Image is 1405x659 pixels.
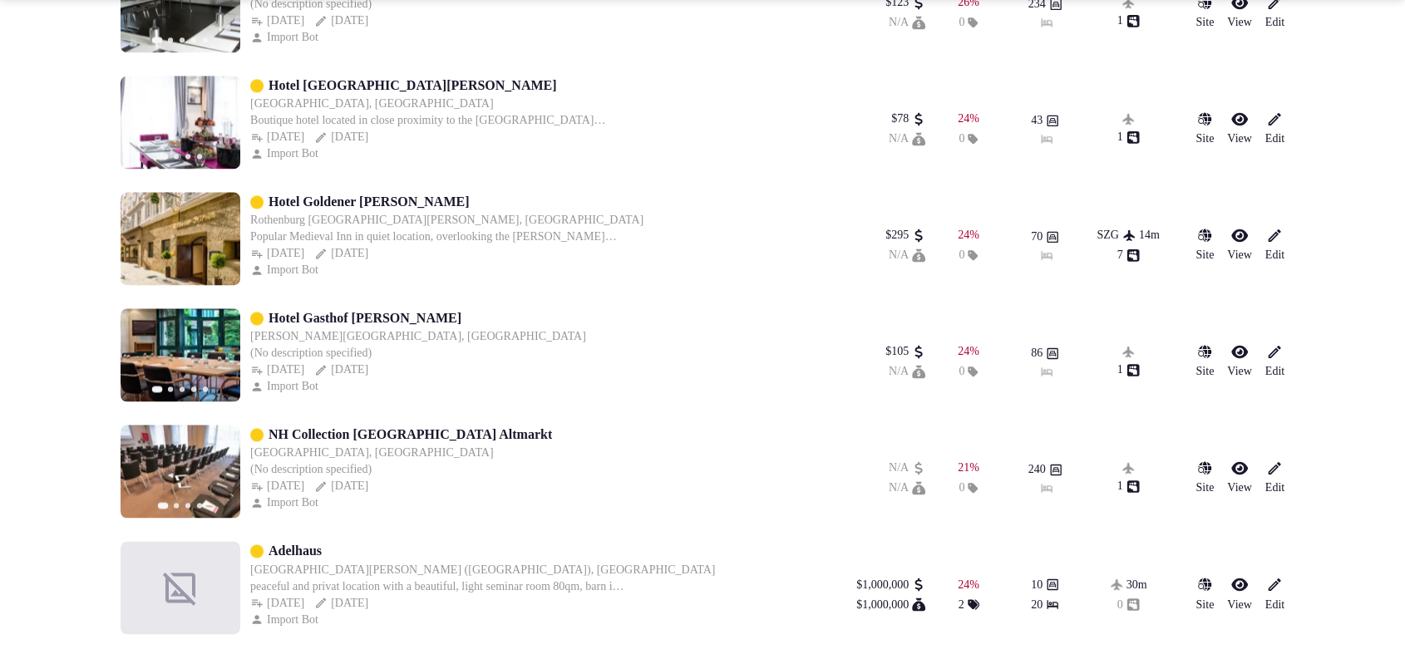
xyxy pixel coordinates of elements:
[250,461,552,478] div: (No description specified)
[889,460,925,476] button: N/A
[958,111,979,127] button: 24%
[958,343,979,360] button: 24%
[959,14,964,31] span: 0
[314,245,368,262] button: [DATE]
[1265,460,1284,496] a: Edit
[250,328,586,345] button: [PERSON_NAME][GEOGRAPHIC_DATA], [GEOGRAPHIC_DATA]
[197,503,202,508] button: Go to slide 4
[1265,576,1284,612] a: Edit
[1031,345,1059,361] button: 86
[250,594,304,611] button: [DATE]
[250,445,494,461] div: [GEOGRAPHIC_DATA], [GEOGRAPHIC_DATA]
[1195,576,1214,612] a: Site
[889,14,925,31] button: N/A
[1031,576,1043,593] span: 10
[958,576,979,593] button: 24%
[856,576,925,593] button: $1,000,000
[121,308,240,401] img: Featured image for Hotel Gasthof Zeller
[1117,247,1140,263] button: 7
[1265,111,1284,147] a: Edit
[1227,227,1251,263] a: View
[168,386,173,391] button: Go to slide 2
[889,130,925,147] button: N/A
[269,192,469,212] a: Hotel Goldener [PERSON_NAME]
[250,29,322,46] button: Import Bot
[250,145,322,162] div: Import Bot
[158,153,169,160] button: Go to slide 1
[314,12,368,29] button: [DATE]
[1195,111,1214,147] button: Site
[191,386,196,391] button: Go to slide 4
[1097,227,1135,243] button: SZG
[250,361,304,378] button: [DATE]
[1227,576,1251,612] a: View
[856,596,925,612] button: $1,000,000
[1031,112,1043,129] span: 43
[174,503,179,508] button: Go to slide 2
[958,111,979,127] div: 24 %
[185,503,190,508] button: Go to slide 3
[250,578,629,594] div: peaceful and privat location with a beautiful, light seminar room 80qm, barn in summer 225qm, nic...
[1031,229,1059,245] button: 70
[889,363,925,380] button: N/A
[250,494,322,511] button: Import Bot
[1117,129,1140,145] button: 1
[1195,460,1214,496] a: Site
[180,386,185,391] button: Go to slide 3
[158,502,169,509] button: Go to slide 1
[191,37,196,42] button: Go to slide 4
[250,96,494,112] div: [GEOGRAPHIC_DATA], [GEOGRAPHIC_DATA]
[885,343,925,360] button: $105
[1227,111,1251,147] a: View
[250,12,304,29] div: [DATE]
[1227,343,1251,380] a: View
[889,247,925,263] button: N/A
[203,37,208,42] button: Go to slide 5
[1117,478,1140,494] button: 1
[314,594,368,611] button: [DATE]
[250,561,715,578] div: [GEOGRAPHIC_DATA][PERSON_NAME] ([GEOGRAPHIC_DATA]), [GEOGRAPHIC_DATA]
[152,37,163,43] button: Go to slide 1
[889,479,925,496] button: N/A
[959,247,964,263] span: 0
[180,37,185,42] button: Go to slide 3
[121,192,240,285] img: Featured image for Hotel Goldener Hirsch
[1139,227,1160,243] button: 14m
[250,611,322,627] button: Import Bot
[250,245,304,262] div: [DATE]
[250,212,643,229] div: Rothenburg [GEOGRAPHIC_DATA][PERSON_NAME], [GEOGRAPHIC_DATA]
[203,386,208,391] button: Go to slide 5
[1031,229,1043,245] span: 70
[197,154,202,159] button: Go to slide 4
[168,37,173,42] button: Go to slide 2
[959,596,979,612] button: 2
[958,576,979,593] div: 24 %
[314,478,368,494] button: [DATE]
[1031,596,1043,612] span: 20
[891,111,925,127] button: $78
[152,386,163,392] button: Go to slide 1
[1117,361,1140,378] button: 1
[1195,227,1214,263] a: Site
[250,378,322,395] button: Import Bot
[250,229,629,245] div: Popular Medieval Inn in quiet location, overlooking the [PERSON_NAME][GEOGRAPHIC_DATA]; near the ...
[250,262,322,278] div: Import Bot
[1031,596,1059,612] button: 20
[314,361,368,378] div: [DATE]
[958,460,979,476] div: 21 %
